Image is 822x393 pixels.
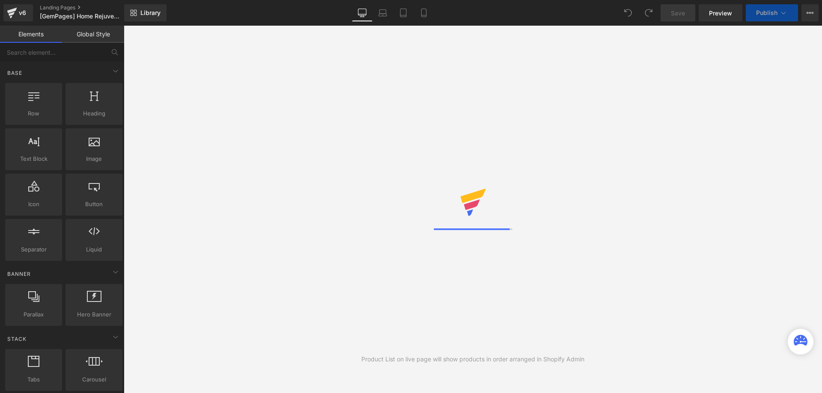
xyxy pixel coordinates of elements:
span: Save [671,9,685,18]
span: Image [68,154,120,163]
a: Preview [699,4,742,21]
button: Publish [746,4,798,21]
span: [GemPages] Home Rejuvenation [40,13,122,20]
span: Carousel [68,375,120,384]
a: Tablet [393,4,414,21]
span: Stack [6,335,27,343]
span: Button [68,200,120,209]
span: Heading [68,109,120,118]
span: Library [140,9,161,17]
a: New Library [124,4,167,21]
button: More [801,4,819,21]
span: Tabs [8,375,60,384]
span: Hero Banner [68,310,120,319]
a: Laptop [372,4,393,21]
span: Banner [6,270,32,278]
span: Base [6,69,23,77]
span: Preview [709,9,732,18]
a: Landing Pages [40,4,138,11]
div: Product List on live page will show products in order arranged in Shopify Admin [361,355,584,364]
span: Row [8,109,60,118]
a: Mobile [414,4,434,21]
span: Publish [756,9,777,16]
a: Global Style [62,26,124,43]
span: Liquid [68,245,120,254]
button: Undo [619,4,637,21]
span: Icon [8,200,60,209]
span: Separator [8,245,60,254]
div: v6 [17,7,28,18]
button: Redo [640,4,657,21]
a: v6 [3,4,33,21]
a: Desktop [352,4,372,21]
span: Text Block [8,154,60,163]
span: Parallax [8,310,60,319]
